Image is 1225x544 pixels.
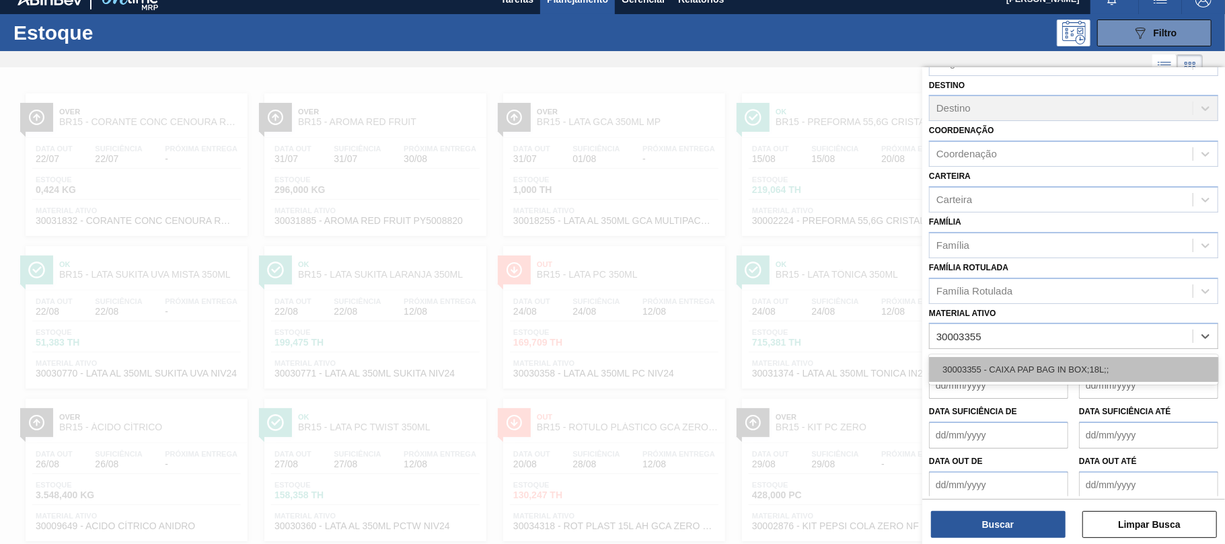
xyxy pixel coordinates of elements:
input: dd/mm/yyyy [929,422,1068,449]
input: dd/mm/yyyy [929,372,1068,399]
div: Visão em Cards [1177,54,1203,80]
input: dd/mm/yyyy [929,471,1068,498]
input: dd/mm/yyyy [1079,422,1218,449]
label: Data suficiência até [1079,407,1171,416]
label: Data suficiência de [929,407,1017,416]
label: Família [929,217,961,227]
label: Destino [929,81,965,90]
input: dd/mm/yyyy [1079,372,1218,399]
label: Material ativo [929,309,996,318]
label: Coordenação [929,126,994,135]
label: Data out até [1079,457,1137,466]
div: Família [936,239,969,251]
span: Filtro [1154,28,1177,38]
label: Carteira [929,171,971,181]
div: Pogramando: nenhum usuário selecionado [1057,20,1090,46]
input: dd/mm/yyyy [1079,471,1218,498]
label: Data out de [929,457,983,466]
div: Família Rotulada [936,285,1012,297]
button: Filtro [1097,20,1212,46]
h1: Estoque [13,25,213,40]
div: 30003355 - CAIXA PAP BAG IN BOX;18L;; [929,357,1218,382]
div: Coordenação [936,149,997,160]
div: Carteira [936,194,972,205]
label: Família Rotulada [929,263,1008,272]
div: Visão em Lista [1152,54,1177,80]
